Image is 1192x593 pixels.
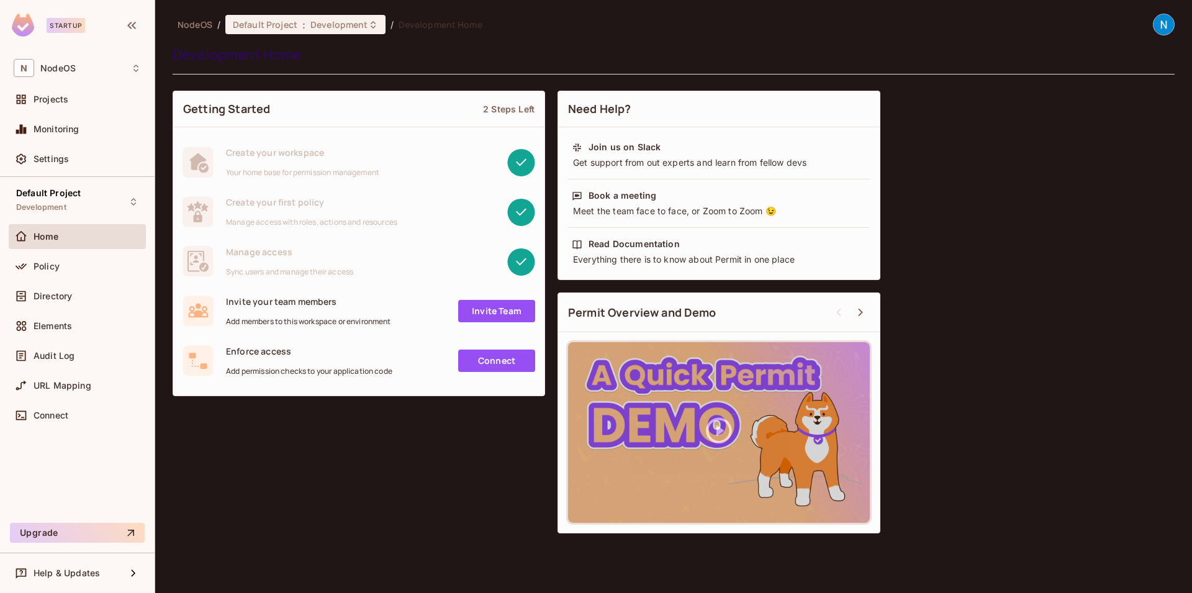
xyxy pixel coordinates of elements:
[16,188,81,198] span: Default Project
[178,19,212,30] span: the active workspace
[34,154,69,164] span: Settings
[40,63,76,73] span: Workspace: NodeOS
[10,523,145,543] button: Upgrade
[226,196,397,208] span: Create your first policy
[391,19,394,30] li: /
[226,267,353,277] span: Sync users and manage their access
[233,19,297,30] span: Default Project
[34,568,100,578] span: Help & Updates
[568,101,631,117] span: Need Help?
[568,305,716,320] span: Permit Overview and Demo
[572,156,866,169] div: Get support from out experts and learn from fellow devs
[589,189,656,202] div: Book a meeting
[226,317,391,327] span: Add members to this workspace or environment
[183,101,270,117] span: Getting Started
[589,238,680,250] div: Read Documentation
[399,19,482,30] span: Development Home
[572,253,866,266] div: Everything there is to know about Permit in one place
[34,351,74,361] span: Audit Log
[34,410,68,420] span: Connect
[217,19,220,30] li: /
[34,261,60,271] span: Policy
[572,205,866,217] div: Meet the team face to face, or Zoom to Zoom 😉
[226,366,392,376] span: Add permission checks to your application code
[34,232,59,242] span: Home
[458,350,535,372] a: Connect
[483,103,535,115] div: 2 Steps Left
[173,45,1168,64] div: Development Home
[226,217,397,227] span: Manage access with roles, actions and resources
[226,246,353,258] span: Manage access
[1154,14,1174,35] img: NodeOS
[34,291,72,301] span: Directory
[47,18,85,33] div: Startup
[12,14,34,37] img: SReyMgAAAABJRU5ErkJggg==
[34,124,79,134] span: Monitoring
[458,300,535,322] a: Invite Team
[310,19,368,30] span: Development
[226,345,392,357] span: Enforce access
[226,147,379,158] span: Create your workspace
[226,296,391,307] span: Invite your team members
[34,94,68,104] span: Projects
[589,141,661,153] div: Join us on Slack
[34,381,91,391] span: URL Mapping
[226,168,379,178] span: Your home base for permission management
[16,202,66,212] span: Development
[302,20,306,30] span: :
[14,59,34,77] span: N
[34,321,72,331] span: Elements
